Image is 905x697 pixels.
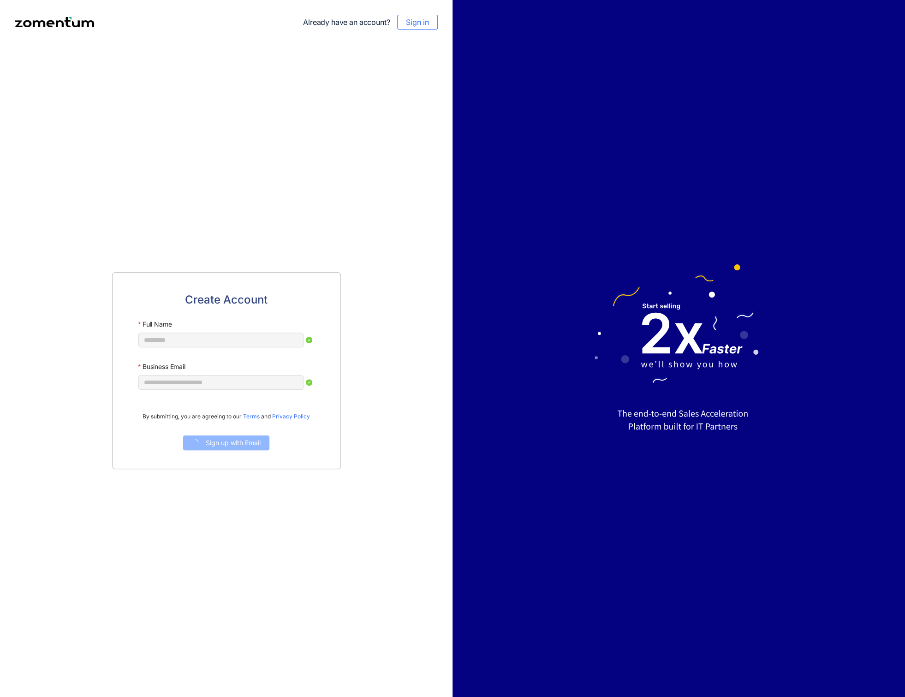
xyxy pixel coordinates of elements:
label: Business Email [138,358,185,375]
div: Already have an account? [303,15,438,30]
img: Zomentum logo [15,17,94,27]
a: Privacy Policy [272,413,310,420]
input: Full Name [138,333,304,347]
a: Terms [243,413,260,420]
input: Business Email [138,375,304,390]
span: By submitting, you are agreeing to our and [143,412,310,421]
label: Full Name [138,316,172,333]
span: Create Account [185,291,268,309]
button: Sign in [397,15,438,30]
span: Sign in [406,17,429,28]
